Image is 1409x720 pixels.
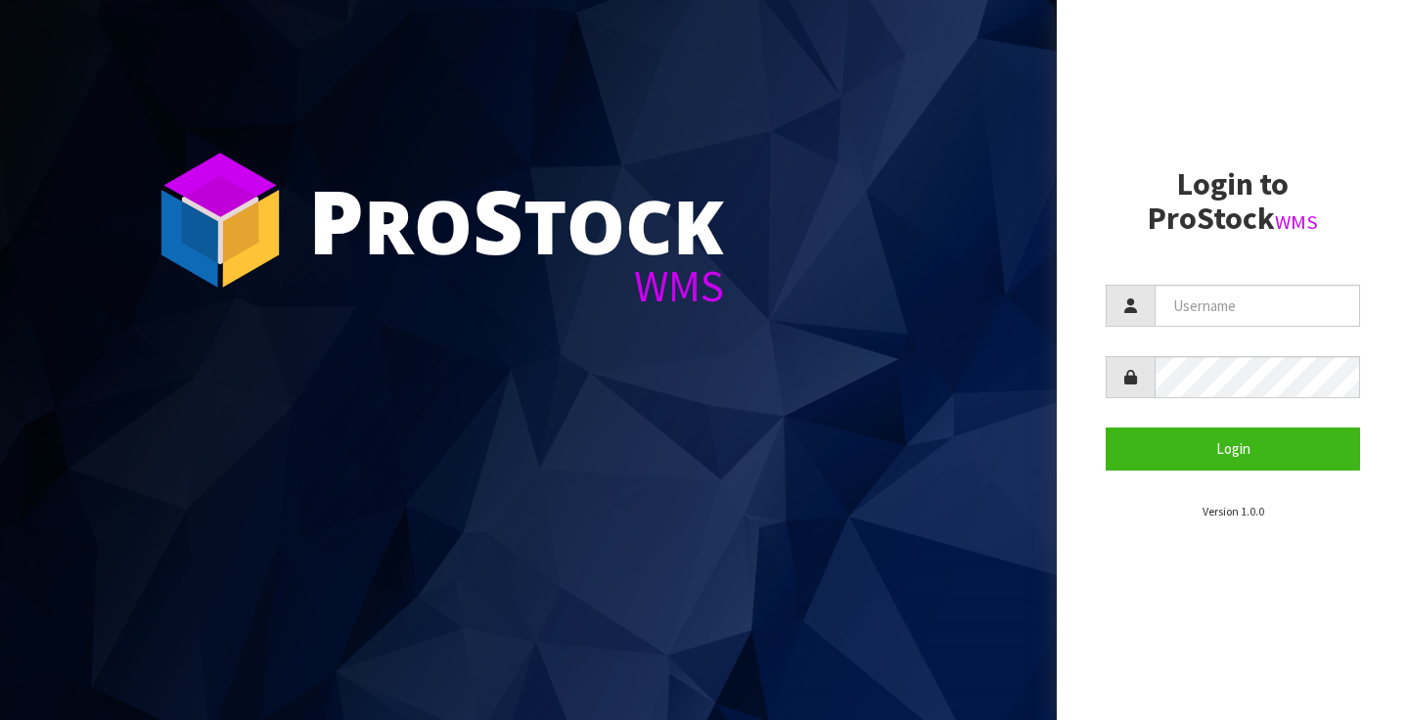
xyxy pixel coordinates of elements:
img: ProStock Cube [147,147,294,293]
div: WMS [308,264,724,308]
span: P [308,160,364,280]
small: Version 1.0.0 [1203,504,1264,518]
h2: Login to ProStock [1106,167,1360,236]
span: S [473,160,523,280]
input: Username [1155,285,1360,327]
button: Login [1106,427,1360,470]
div: ro tock [308,176,724,264]
small: WMS [1275,209,1318,235]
